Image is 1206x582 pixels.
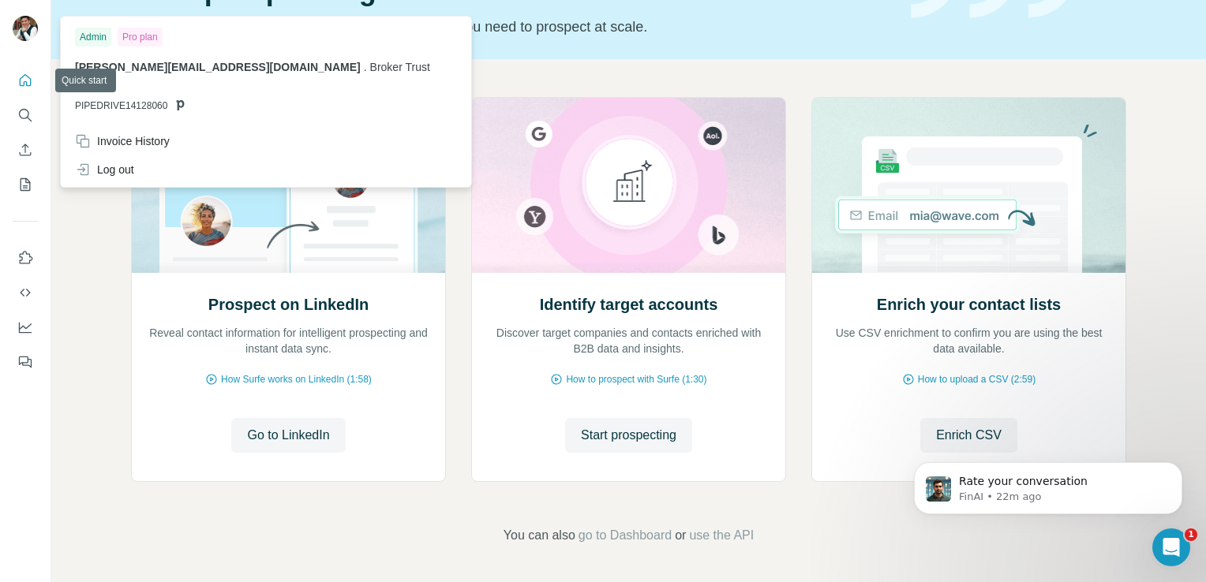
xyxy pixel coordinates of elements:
[13,16,38,41] img: Avatar
[208,293,369,315] h2: Prospect on LinkedIn
[581,426,676,445] span: Start prospecting
[131,16,892,38] p: Pick your starting point and we’ll provide everything you need to prospect at scale.
[675,526,686,545] span: or
[75,162,134,177] div: Log out
[13,66,38,95] button: Quick start
[75,61,361,73] span: [PERSON_NAME][EMAIL_ADDRESS][DOMAIN_NAME]
[75,61,430,89] span: Broker Trust s.r.o.
[1152,528,1190,566] iframe: Intercom live chat
[1185,528,1197,541] span: 1
[148,325,429,356] p: Reveal contact information for intelligent prospecting and instant data sync.
[118,28,163,47] div: Pro plan
[13,136,38,164] button: Enrich CSV
[13,244,38,272] button: Use Surfe on LinkedIn
[540,293,718,315] h2: Identify target accounts
[364,61,367,73] span: .
[471,98,786,273] img: Identify target accounts
[579,526,672,545] button: go to Dashboard
[689,526,754,545] button: use the API
[828,325,1110,356] p: Use CSV enrichment to confirm you are using the best data available.
[877,293,1061,315] h2: Enrich your contact lists
[13,170,38,199] button: My lists
[890,429,1206,539] iframe: Intercom notifications message
[75,28,111,47] div: Admin
[504,526,575,545] span: You can also
[221,372,372,386] span: How Surfe works on LinkedIn (1:58)
[13,101,38,129] button: Search
[231,418,345,453] button: Go to LinkedIn
[918,372,1036,386] span: How to upload a CSV (2:59)
[247,426,329,445] span: Go to LinkedIn
[488,325,770,356] p: Discover target companies and contacts enriched with B2B data and insights.
[13,278,38,307] button: Use Surfe API
[13,348,38,376] button: Feedback
[920,418,1017,453] button: Enrich CSV
[811,98,1126,273] img: Enrich your contact lists
[13,313,38,341] button: Dashboard
[75,99,167,113] span: PIPEDRIVE14128060
[566,372,706,386] span: How to prospect with Surfe (1:30)
[936,426,1002,445] span: Enrich CSV
[75,133,170,149] div: Invoice History
[565,418,692,453] button: Start prospecting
